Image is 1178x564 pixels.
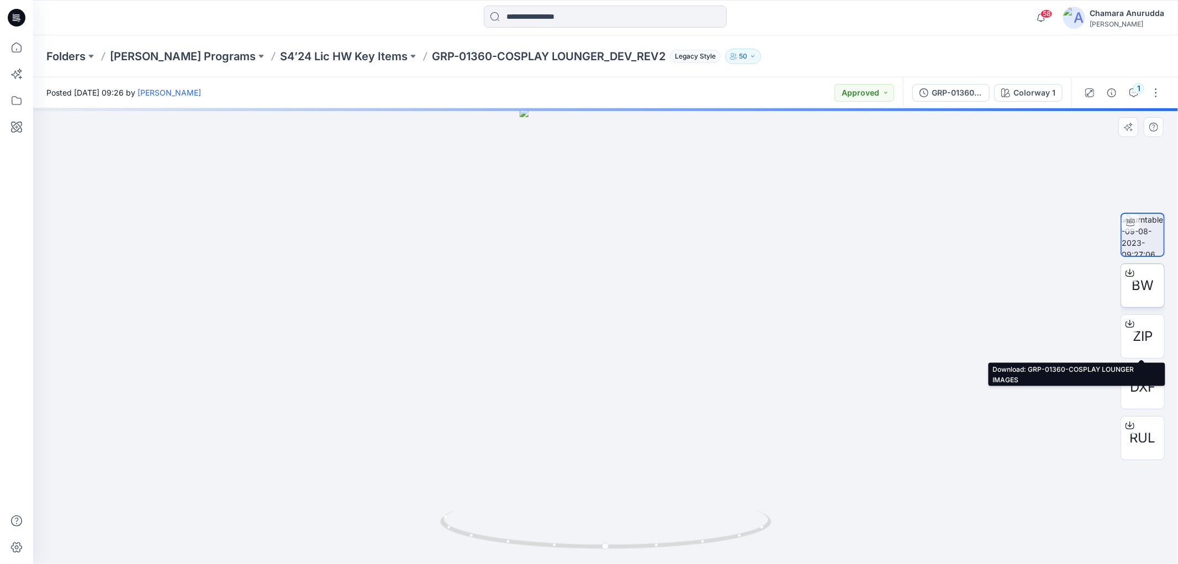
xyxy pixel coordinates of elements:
img: turntable-09-08-2023-09:27:06 [1122,214,1164,256]
button: 50 [725,49,761,64]
div: GRP-01360-COSPLAY LOUNGER_DEV_REV2 [932,87,982,99]
p: 50 [739,50,747,62]
span: DXF [1130,377,1155,397]
button: Details [1103,84,1121,102]
div: Colorway 1 [1013,87,1055,99]
span: Legacy Style [670,50,721,63]
span: RUL [1130,428,1156,448]
a: S4’24 Lic HW Key Items [280,49,408,64]
div: [PERSON_NAME] [1090,20,1164,28]
span: ZIP [1133,326,1153,346]
div: Chamara Anurudda [1090,7,1164,20]
a: Folders [46,49,86,64]
span: BW [1132,276,1154,296]
button: 1 [1125,84,1143,102]
img: avatar [1063,7,1085,29]
span: 58 [1040,9,1053,18]
span: Posted [DATE] 09:26 by [46,87,201,98]
a: [PERSON_NAME] [138,88,201,97]
button: GRP-01360-COSPLAY LOUNGER_DEV_REV2 [912,84,990,102]
div: 1 [1133,83,1144,94]
button: Legacy Style [665,49,721,64]
a: [PERSON_NAME] Programs [110,49,256,64]
p: GRP-01360-COSPLAY LOUNGER_DEV_REV2 [432,49,665,64]
button: Colorway 1 [994,84,1063,102]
